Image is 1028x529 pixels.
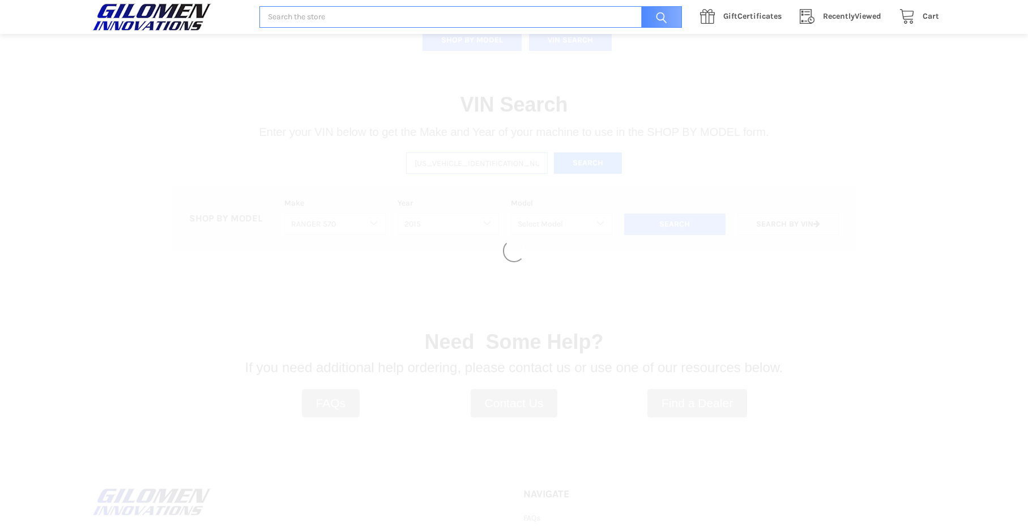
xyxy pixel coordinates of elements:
input: Search the store [259,6,682,28]
span: Viewed [823,11,881,21]
span: Recently [823,11,855,21]
a: RecentlyViewed [794,10,893,24]
input: Search [635,6,682,28]
img: GILOMEN INNOVATIONS [89,3,214,31]
span: Certificates [723,11,782,21]
a: GiftCertificates [694,10,794,24]
span: Gift [723,11,737,21]
a: Cart [893,10,939,24]
a: GILOMEN INNOVATIONS [89,3,248,31]
span: Cart [923,11,939,21]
